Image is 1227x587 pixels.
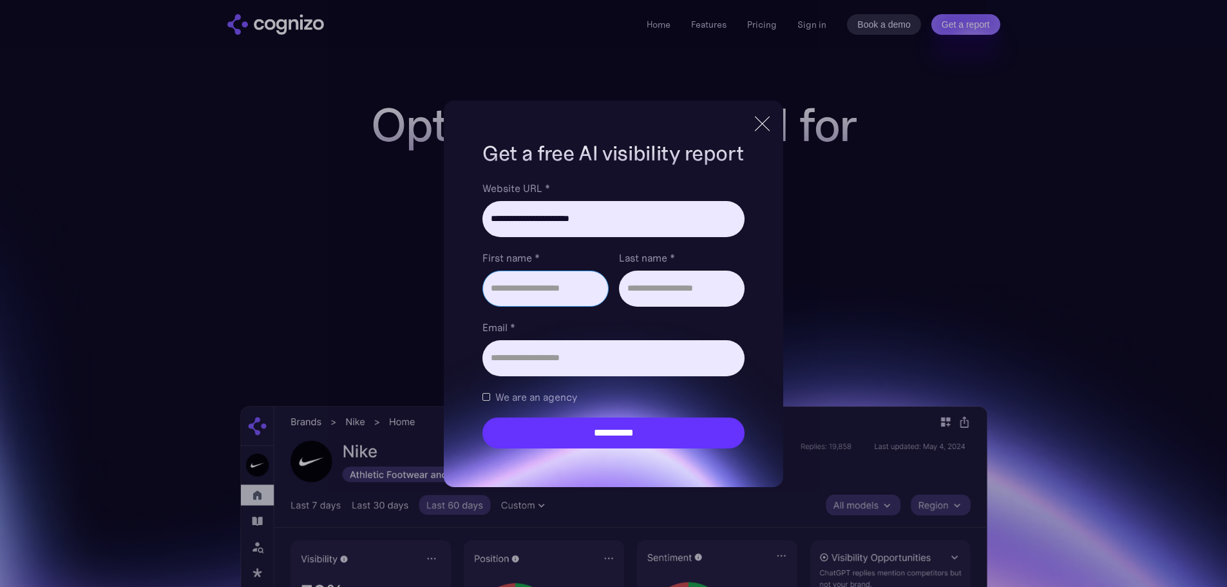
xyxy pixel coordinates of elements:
[482,180,744,196] label: Website URL *
[495,389,577,405] span: We are an agency
[482,139,744,168] h1: Get a free AI visibility report
[482,320,744,335] label: Email *
[482,250,608,265] label: First name *
[619,250,745,265] label: Last name *
[482,180,744,448] form: Brand Report Form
